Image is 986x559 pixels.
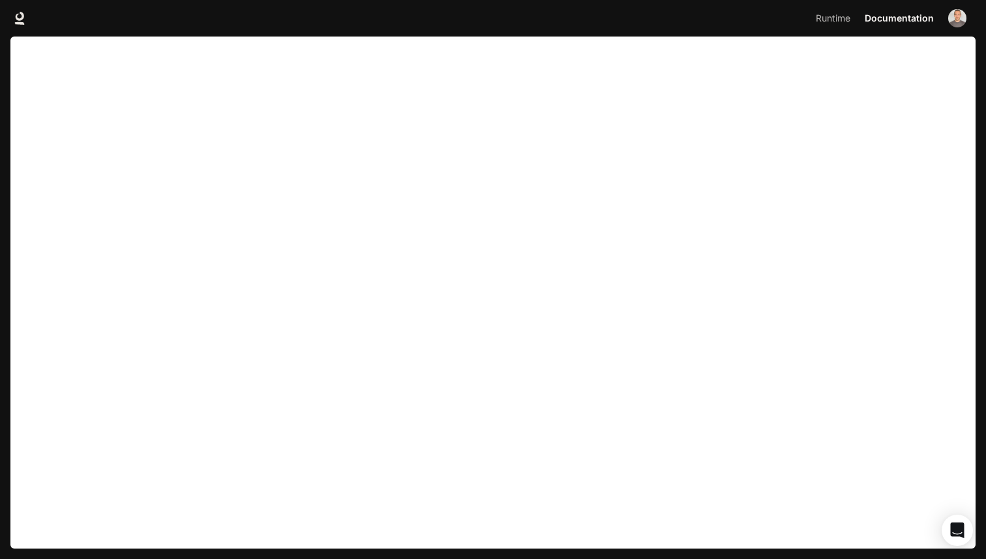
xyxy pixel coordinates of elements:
[944,5,970,31] button: User avatar
[811,5,858,31] a: Runtime
[859,5,939,31] a: Documentation
[816,10,850,27] span: Runtime
[948,9,966,27] img: User avatar
[942,515,973,546] div: Open Intercom Messenger
[10,37,976,559] iframe: Documentation
[865,10,934,27] span: Documentation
